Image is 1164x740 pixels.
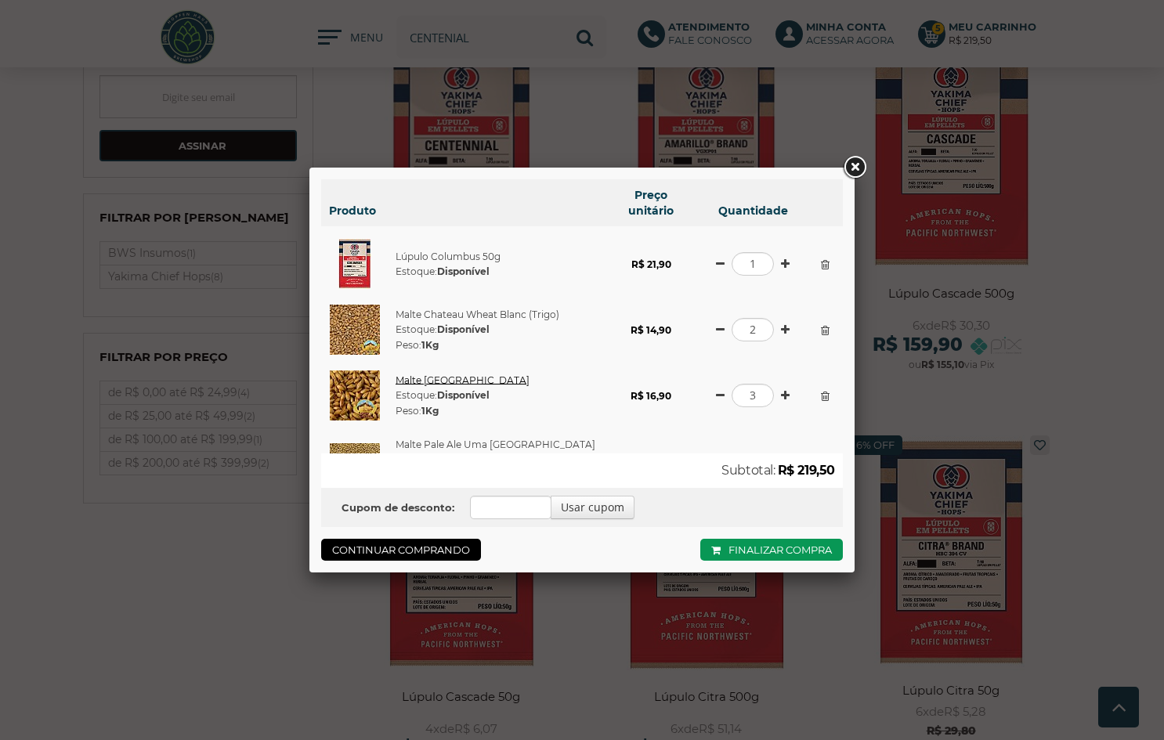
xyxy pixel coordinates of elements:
strong: R$ 14,90 [631,323,671,335]
a: Continuar comprando [321,539,481,561]
strong: R$ 16,90 [631,389,671,401]
a: Malte [GEOGRAPHIC_DATA] [396,374,530,385]
img: Malte Château Munich [330,370,380,421]
strong: 1Kg [421,339,439,351]
span: Estoque: [396,323,490,335]
span: Peso: [396,405,439,417]
h6: Quantidade [706,203,800,218]
b: Cupom de desconto: [342,501,454,514]
span: Peso: [396,339,439,351]
a: Malte Chateau Wheat Blanc (Trigo) [396,308,559,319]
img: Malte Chateau Wheat Blanc (Trigo) [330,305,380,355]
h6: Preço unitário [612,187,690,218]
button: Usar cupom [551,496,634,519]
span: Subtotal: [721,463,775,478]
span: Estoque: [396,265,490,277]
span: Estoque: [396,389,490,401]
img: Lúpulo Columbus 50g [338,239,371,289]
strong: R$ 219,50 [778,463,835,478]
a: Lúpulo Columbus 50g [396,250,501,262]
strong: R$ 21,90 [631,258,671,269]
a: Finalizar compra [700,539,843,561]
strong: 1Kg [421,405,439,417]
img: Malte Pale Ale Uma Malta - Alto En El Cielo [330,443,380,493]
h6: Produto [329,203,596,218]
a: Close [840,153,869,182]
a: Malte Pale Ale Uma [GEOGRAPHIC_DATA] - Alto En [GEOGRAPHIC_DATA] [396,439,595,467]
strong: Disponível [437,389,490,401]
strong: Disponível [437,265,490,277]
strong: Disponível [437,323,490,335]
